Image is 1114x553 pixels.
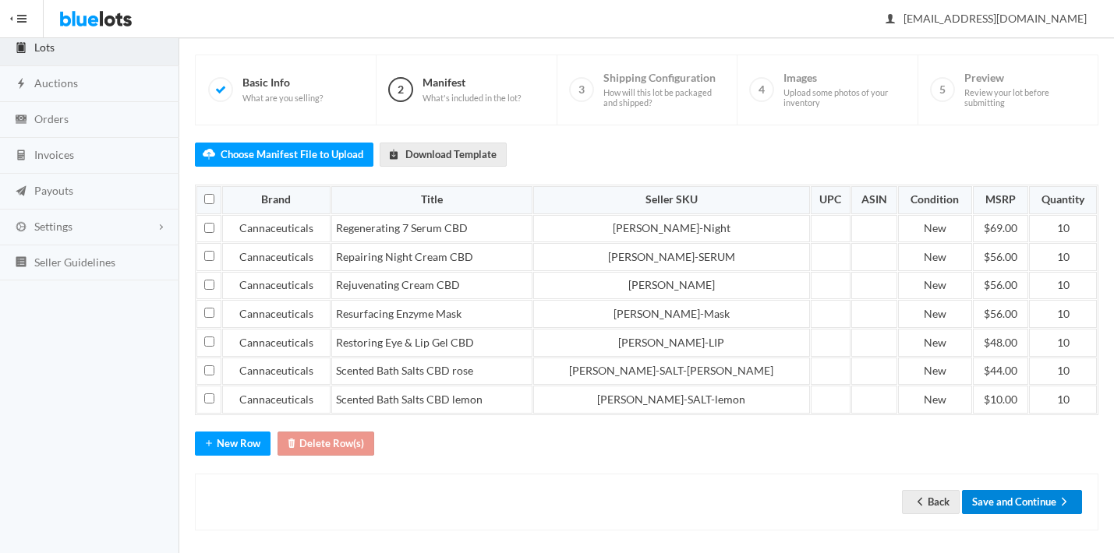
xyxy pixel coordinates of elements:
[973,215,1028,243] td: $69.00
[222,243,330,271] td: Cannaceuticals
[1029,386,1097,414] td: 10
[222,358,330,386] td: Cannaceuticals
[533,329,809,357] td: [PERSON_NAME]-LIP
[973,243,1028,271] td: $56.00
[783,87,904,108] span: Upload some photos of your inventory
[13,185,29,199] ion-icon: paper plane
[1029,272,1097,300] td: 10
[898,358,973,386] td: New
[912,495,928,510] ion-icon: arrow back
[195,431,271,456] button: addNew Row
[222,329,330,357] td: Cannaceuticals
[222,186,330,214] th: Brand
[533,272,809,300] td: [PERSON_NAME]
[13,149,29,164] ion-icon: calculator
[278,431,374,456] button: trashDelete Row(s)
[34,41,55,54] span: Lots
[423,76,521,103] span: Manifest
[388,77,413,102] span: 2
[898,386,973,414] td: New
[34,112,69,125] span: Orders
[898,329,973,357] td: New
[1029,215,1097,243] td: 10
[973,386,1028,414] td: $10.00
[603,71,724,108] span: Shipping Configuration
[386,148,401,163] ion-icon: download
[898,215,973,243] td: New
[533,386,809,414] td: [PERSON_NAME]-SALT-lemon
[380,143,507,167] a: downloadDownload Template
[242,93,323,104] span: What are you selling?
[13,220,29,235] ion-icon: cog
[331,300,533,328] td: Resurfacing Enzyme Mask
[533,243,809,271] td: [PERSON_NAME]-SERUM
[973,329,1028,357] td: $48.00
[34,76,78,90] span: Auctions
[195,143,373,167] label: Choose Manifest File to Upload
[603,87,724,108] span: How will this lot be packaged and shipped?
[423,93,521,104] span: What's included in the lot?
[242,76,323,103] span: Basic Info
[783,71,904,108] span: Images
[201,437,217,452] ion-icon: add
[898,272,973,300] td: New
[331,272,533,300] td: Rejuvenating Cream CBD
[13,113,29,128] ion-icon: cash
[569,77,594,102] span: 3
[13,41,29,56] ion-icon: clipboard
[973,358,1028,386] td: $44.00
[1029,329,1097,357] td: 10
[533,215,809,243] td: [PERSON_NAME]-Night
[331,386,533,414] td: Scented Bath Salts CBD lemon
[749,77,774,102] span: 4
[886,12,1087,25] span: [EMAIL_ADDRESS][DOMAIN_NAME]
[13,77,29,92] ion-icon: flash
[930,77,955,102] span: 5
[533,186,809,214] th: Seller SKU
[973,300,1028,328] td: $56.00
[1029,186,1097,214] th: Quantity
[1029,300,1097,328] td: 10
[533,358,809,386] td: [PERSON_NAME]-SALT-[PERSON_NAME]
[811,186,851,214] th: UPC
[222,300,330,328] td: Cannaceuticals
[898,300,973,328] td: New
[851,186,897,214] th: ASIN
[222,272,330,300] td: Cannaceuticals
[973,272,1028,300] td: $56.00
[902,490,960,514] a: arrow backBack
[1056,495,1072,510] ion-icon: arrow forward
[34,148,74,161] span: Invoices
[331,215,533,243] td: Regenerating 7 Serum CBD
[34,184,73,197] span: Payouts
[898,186,973,214] th: Condition
[1029,243,1097,271] td: 10
[962,490,1082,514] button: Save and Continuearrow forward
[284,437,299,452] ion-icon: trash
[222,215,330,243] td: Cannaceuticals
[201,148,217,163] ion-icon: cloud upload
[34,255,115,269] span: Seller Guidelines
[331,329,533,357] td: Restoring Eye & Lip Gel CBD
[533,300,809,328] td: [PERSON_NAME]-Mask
[222,386,330,414] td: Cannaceuticals
[882,12,898,27] ion-icon: person
[1029,358,1097,386] td: 10
[331,358,533,386] td: Scented Bath Salts CBD rose
[964,71,1085,108] span: Preview
[331,186,533,214] th: Title
[34,220,72,233] span: Settings
[898,243,973,271] td: New
[331,243,533,271] td: Repairing Night Cream CBD
[964,87,1085,108] span: Review your lot before submitting
[973,186,1028,214] th: MSRP
[13,255,29,270] ion-icon: list box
